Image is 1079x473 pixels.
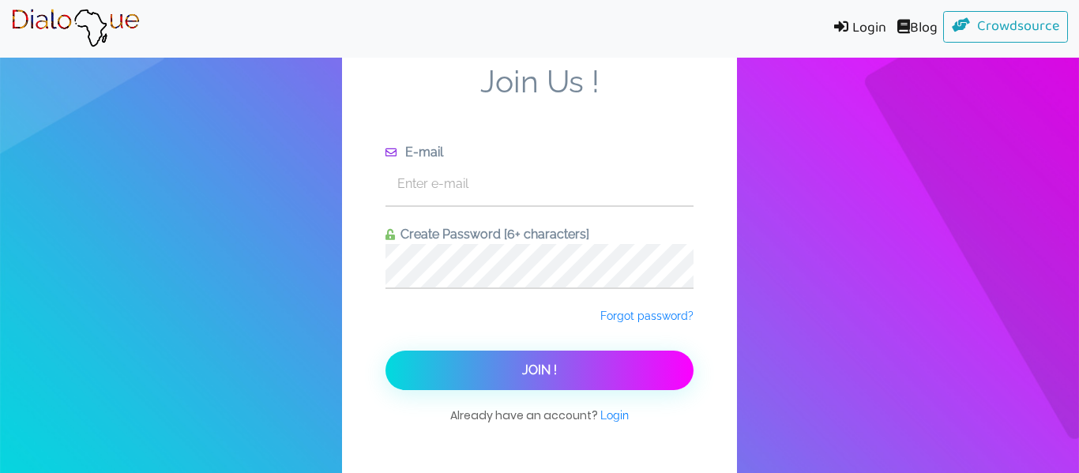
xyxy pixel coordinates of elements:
span: Already have an account? [450,407,629,439]
button: Join ! [385,351,694,390]
input: Enter e-mail [385,162,694,205]
span: E-mail [400,145,443,160]
span: Forgot password? [600,310,694,322]
span: Join Us ! [385,63,694,143]
a: Forgot password? [600,308,694,324]
a: Login [822,11,892,47]
a: Login [600,407,629,423]
a: Crowdsource [943,11,1069,43]
img: Brand [11,9,140,48]
span: Create Password [6+ characters] [395,227,589,242]
span: Login [600,409,629,422]
span: Join ! [522,362,557,377]
a: Blog [892,11,943,47]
